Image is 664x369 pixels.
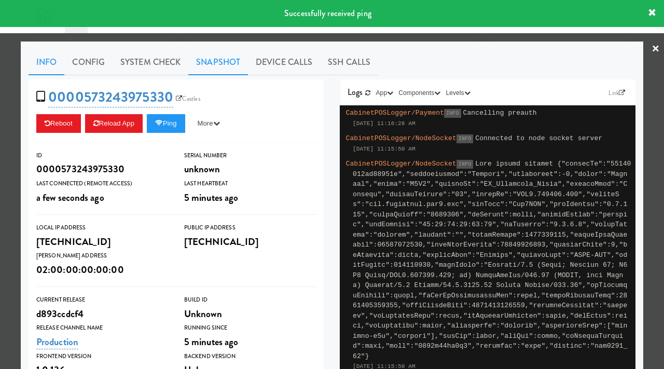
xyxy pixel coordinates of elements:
[36,190,104,204] span: a few seconds ago
[36,114,81,133] button: Reboot
[36,261,169,279] div: 02:00:00:00:00:00
[463,109,537,117] span: Cancelling preauth
[184,151,316,161] div: Serial Number
[374,88,396,98] button: App
[353,160,631,360] span: Lore ipsumd sitamet {"consecTe":"55140012ad88951e","seddoeiusmod":"Tempori","utlaboreet":-0,"dolo...
[248,49,320,75] a: Device Calls
[36,305,169,323] div: d893ccdcf4
[36,223,169,233] div: Local IP Address
[85,114,143,133] button: Reload App
[36,233,169,251] div: [TECHNICAL_ID]
[184,323,316,333] div: Running Since
[346,109,445,117] span: CabinetPOSLogger/Payment
[184,160,316,178] div: unknown
[36,151,169,161] div: ID
[443,88,473,98] button: Levels
[147,114,185,133] button: Ping
[652,33,660,65] a: ×
[64,49,113,75] a: Config
[184,233,316,251] div: [TECHNICAL_ID]
[346,160,457,168] span: CabinetPOSLogger/NodeSocket
[184,305,316,323] div: Unknown
[48,87,173,107] a: 0000573243975330
[396,88,443,98] button: Components
[444,109,461,118] span: INFO
[36,295,169,305] div: Current Release
[36,323,169,333] div: Release Channel Name
[457,160,473,169] span: INFO
[353,120,416,127] span: [DATE] 11:16:28 AM
[36,160,169,178] div: 0000573243975330
[457,134,473,143] span: INFO
[353,146,416,152] span: [DATE] 11:15:50 AM
[36,335,78,349] a: Production
[184,223,316,233] div: Public IP Address
[188,49,248,75] a: Snapshot
[606,88,628,98] a: Link
[184,335,238,349] span: 5 minutes ago
[184,179,316,189] div: Last Heartbeat
[36,179,169,189] div: Last Connected (Remote Access)
[113,49,188,75] a: System Check
[475,134,602,142] span: Connected to node socket server
[284,7,371,19] span: Successfully received ping
[173,93,203,104] a: Castles
[184,351,316,362] div: Backend Version
[320,49,378,75] a: SSH Calls
[184,190,238,204] span: 5 minutes ago
[36,351,169,362] div: Frontend Version
[29,49,64,75] a: Info
[346,134,457,142] span: CabinetPOSLogger/NodeSocket
[189,114,228,133] button: More
[36,251,169,261] div: [PERSON_NAME] Address
[348,86,363,98] span: Logs
[184,295,316,305] div: Build Id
